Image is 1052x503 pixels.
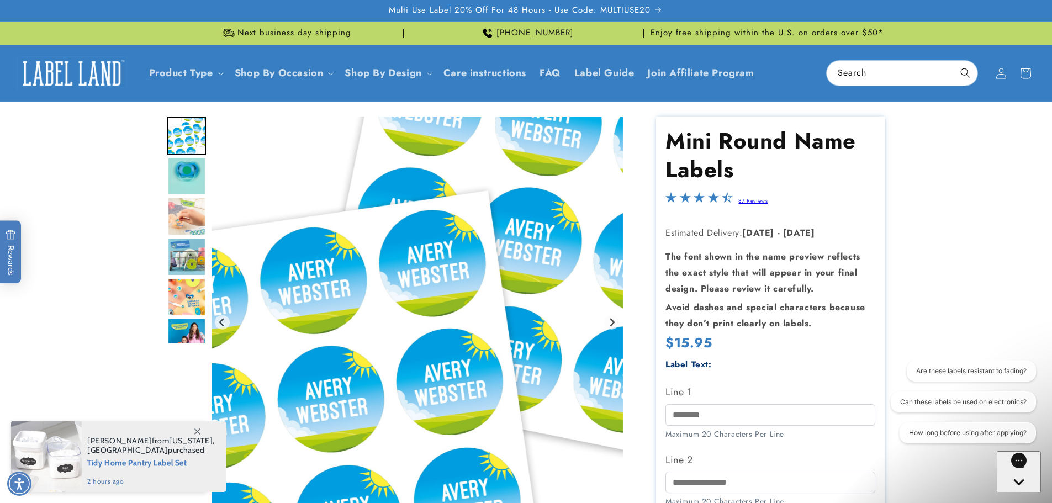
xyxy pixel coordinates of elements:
[345,66,421,80] a: Shop By Design
[665,451,875,469] label: Line 2
[742,226,774,239] strong: [DATE]
[167,22,404,45] div: Announcement
[142,60,228,86] summary: Product Type
[665,333,712,352] span: $15.95
[649,22,885,45] div: Announcement
[149,66,213,80] a: Product Type
[215,315,230,330] button: Go to last slide
[87,445,168,455] span: [GEOGRAPHIC_DATA]
[533,60,568,86] a: FAQ
[604,315,619,330] button: Next slide
[167,278,206,316] div: Go to slide 5
[953,61,977,85] button: Search
[338,60,436,86] summary: Shop By Design
[7,472,31,496] div: Accessibility Menu
[87,455,215,469] span: Tidy Home Pantry Label Set
[167,117,206,155] img: Mini Round Name Labels - Label Land
[665,126,875,184] h1: Mini Round Name Labels
[651,28,884,39] span: Enjoy free shipping within the U.S. on orders over $50*
[87,476,215,486] span: 2 hours ago
[167,157,206,195] img: Teal design mini round stick on name label applied to a pacifier
[237,28,351,39] span: Next business day shipping
[783,226,815,239] strong: [DATE]
[647,67,754,80] span: Join Affiliate Program
[574,67,635,80] span: Label Guide
[167,197,206,236] div: Go to slide 3
[13,52,131,94] a: Label Land
[87,436,215,455] span: from , purchased
[389,5,651,16] span: Multi Use Label 20% Off For 48 Hours - Use Code: MULTIUSE20
[496,28,574,39] span: [PHONE_NUMBER]
[167,237,206,276] img: Mini Round Name Labels - Label Land
[443,67,526,80] span: Care instructions
[167,157,206,195] div: Go to slide 2
[665,301,865,330] strong: Avoid dashes and special characters because they don’t print clearly on labels.
[665,383,875,401] label: Line 1
[540,67,561,80] span: FAQ
[665,195,733,208] span: 4.5-star overall rating
[997,451,1041,492] iframe: Gorgias live chat messenger
[169,436,213,446] span: [US_STATE]
[228,60,339,86] summary: Shop By Occasion
[665,250,860,295] strong: The font shown in the name preview reflects the exact style that will appear in your final design...
[778,226,780,239] strong: -
[167,197,206,236] img: Mini Round Name Labels - Label Land
[641,60,760,86] a: Join Affiliate Program
[167,237,206,276] div: Go to slide 4
[882,361,1042,453] iframe: Gorgias live chat conversation starters
[665,428,875,440] div: Maximum 20 Characters Per Line
[235,67,324,80] span: Shop By Occasion
[437,60,533,86] a: Care instructions
[6,229,16,275] span: Rewards
[738,197,768,205] a: 87 Reviews - open in a new tab
[17,56,127,91] img: Label Land
[87,436,152,446] span: [PERSON_NAME]
[568,60,641,86] a: Label Guide
[665,358,712,370] label: Label Text:
[167,318,206,357] div: Go to slide 6
[665,225,875,241] p: Estimated Delivery:
[167,117,206,155] div: Go to slide 1
[408,22,644,45] div: Announcement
